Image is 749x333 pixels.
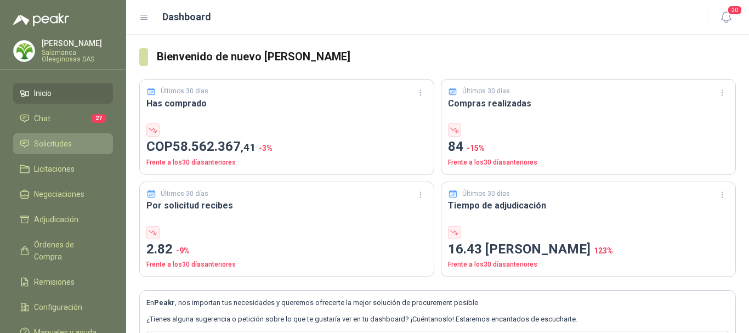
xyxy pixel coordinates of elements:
span: Inicio [34,87,52,99]
p: Últimos 30 días [161,189,208,199]
p: 2.82 [146,239,427,260]
a: Licitaciones [13,159,113,179]
h3: Por solicitud recibes [146,199,427,212]
a: Configuración [13,297,113,318]
span: -3 % [259,144,273,153]
p: Últimos 30 días [462,86,510,97]
p: Frente a los 30 días anteriores [448,157,729,168]
p: Salamanca Oleaginosas SAS [42,49,113,63]
h1: Dashboard [162,9,211,25]
img: Logo peakr [13,13,69,26]
span: -15 % [467,144,485,153]
p: 16.43 [PERSON_NAME] [448,239,729,260]
span: Configuración [34,301,82,313]
p: COP [146,137,427,157]
b: Peakr [154,298,175,307]
span: Adjudicación [34,213,78,225]
span: Solicitudes [34,138,72,150]
h3: Has comprado [146,97,427,110]
a: Chat27 [13,108,113,129]
span: 58.562.367 [173,139,256,154]
span: 123 % [594,246,613,255]
span: ,41 [241,141,256,154]
p: Frente a los 30 días anteriores [146,259,427,270]
p: En , nos importan tus necesidades y queremos ofrecerte la mejor solución de procurement posible. [146,297,729,308]
h3: Tiempo de adjudicación [448,199,729,212]
span: Remisiones [34,276,75,288]
a: Remisiones [13,272,113,292]
h3: Compras realizadas [448,97,729,110]
p: ¿Tienes alguna sugerencia o petición sobre lo que te gustaría ver en tu dashboard? ¡Cuéntanoslo! ... [146,314,729,325]
p: [PERSON_NAME] [42,39,113,47]
a: Inicio [13,83,113,104]
p: Frente a los 30 días anteriores [448,259,729,270]
a: Adjudicación [13,209,113,230]
h3: Bienvenido de nuevo [PERSON_NAME] [157,48,736,65]
span: 27 [91,114,106,123]
a: Negociaciones [13,184,113,205]
span: 20 [727,5,742,15]
a: Solicitudes [13,133,113,154]
span: -9 % [176,246,190,255]
p: 84 [448,137,729,157]
p: Frente a los 30 días anteriores [146,157,427,168]
span: Órdenes de Compra [34,239,103,263]
button: 20 [716,8,736,27]
span: Licitaciones [34,163,75,175]
span: Negociaciones [34,188,84,200]
img: Company Logo [14,41,35,61]
a: Órdenes de Compra [13,234,113,267]
p: Últimos 30 días [462,189,510,199]
p: Últimos 30 días [161,86,208,97]
span: Chat [34,112,50,125]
